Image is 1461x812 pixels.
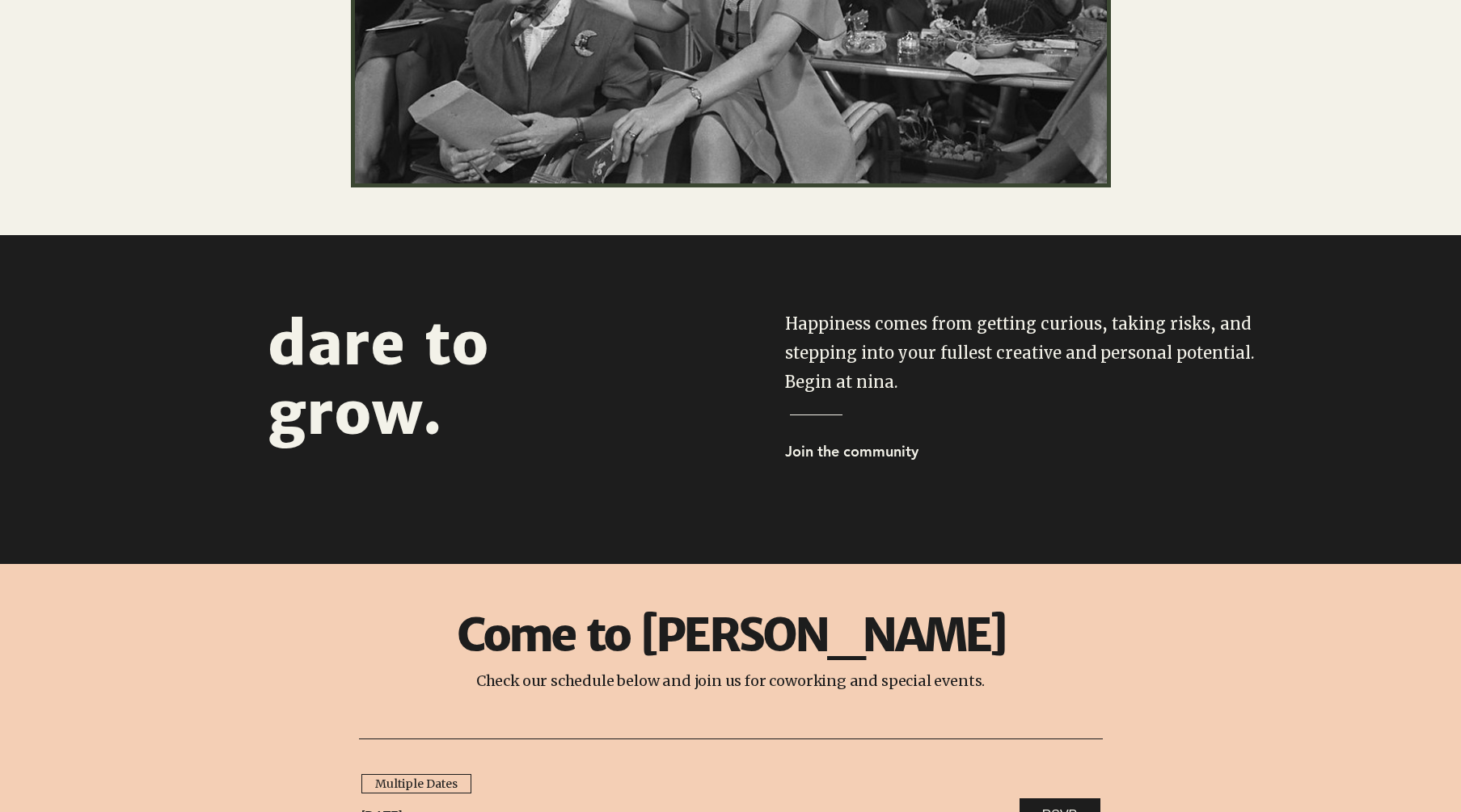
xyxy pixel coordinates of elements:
span: Happiness comes from getting curious, taking risks, and stepping into your fullest creative and p... [785,313,1255,392]
span: Join the community [785,442,918,461]
span: dare to grow. [268,307,489,450]
a: Join the community [785,434,933,468]
p: Check our schedule below and join us for coworking and special events. [387,671,1075,690]
div: Multiple Dates [375,776,458,793]
span: Come to [PERSON_NAME] [457,607,1005,663]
